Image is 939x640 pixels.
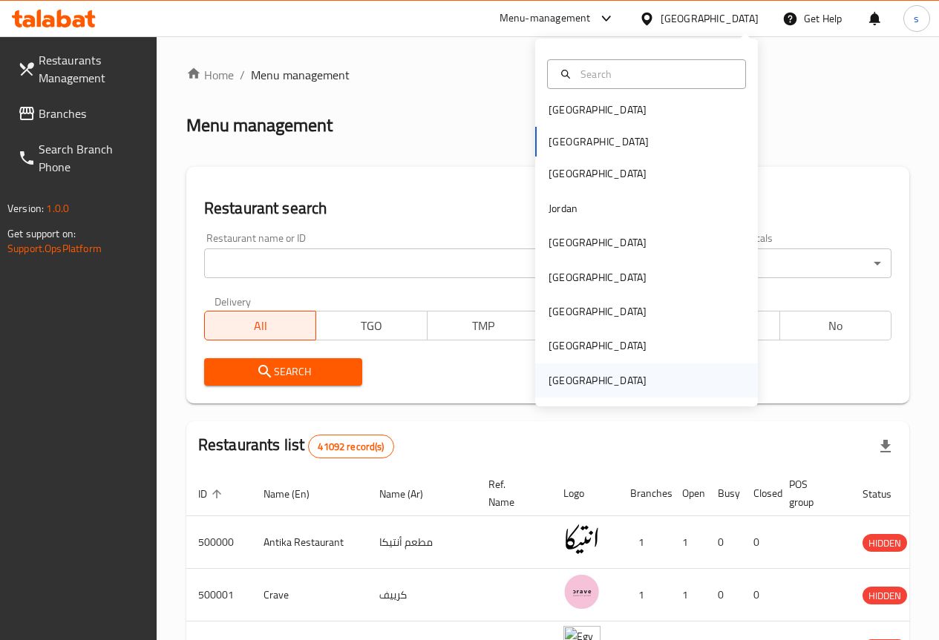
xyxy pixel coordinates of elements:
span: Menu management [251,66,350,84]
a: Support.OpsPlatform [7,239,102,258]
span: Status [863,485,911,503]
div: Menu-management [500,10,591,27]
td: 1 [670,569,706,621]
th: Logo [552,471,618,516]
input: Search [575,66,736,82]
span: All [211,315,310,337]
span: Restaurants Management [39,51,145,87]
div: All [733,248,891,278]
span: TMP [433,315,533,337]
a: Home [186,66,234,84]
input: Search for restaurant name or ID.. [204,248,539,278]
div: [GEOGRAPHIC_DATA] [549,234,647,251]
img: Crave [563,573,601,610]
div: [GEOGRAPHIC_DATA] [549,269,647,286]
td: 0 [742,569,777,621]
div: Export file [868,429,903,464]
span: Version: [7,199,44,218]
button: TGO [315,311,428,340]
div: [GEOGRAPHIC_DATA] [661,10,759,27]
a: Restaurants Management [6,42,157,96]
li: / [240,66,245,84]
span: No [786,315,886,337]
td: 1 [618,516,670,569]
span: Name (Ar) [379,485,442,503]
h2: Menu management [186,113,333,137]
th: Open [670,471,706,516]
span: HIDDEN [863,587,907,604]
td: 0 [706,569,742,621]
div: [GEOGRAPHIC_DATA] [549,372,647,389]
span: 41092 record(s) [309,440,393,454]
span: Name (En) [264,485,329,503]
img: Antika Restaurant [563,521,601,558]
label: Delivery [215,296,252,306]
h2: Restaurants list [198,434,394,458]
div: HIDDEN [863,534,907,552]
td: 0 [706,516,742,569]
th: Closed [742,471,777,516]
td: Antika Restaurant [252,516,367,569]
span: Search Branch Phone [39,140,145,176]
div: Jordan [549,200,578,217]
button: All [204,311,316,340]
div: HIDDEN [863,587,907,604]
button: TMP [427,311,539,340]
span: ID [198,485,226,503]
button: Search [204,358,363,386]
td: 500001 [186,569,252,621]
nav: breadcrumb [186,66,909,84]
td: مطعم أنتيكا [367,516,477,569]
span: Get support on: [7,224,76,243]
span: HIDDEN [863,535,907,552]
th: Busy [706,471,742,516]
td: 500000 [186,516,252,569]
div: [GEOGRAPHIC_DATA] [549,337,647,354]
span: Branches [39,105,145,122]
span: Search [216,363,351,381]
span: TGO [322,315,422,337]
th: Branches [618,471,670,516]
td: 1 [670,516,706,569]
td: 0 [742,516,777,569]
button: No [779,311,891,340]
span: Ref. Name [488,475,534,511]
td: 1 [618,569,670,621]
a: Branches [6,96,157,131]
div: [GEOGRAPHIC_DATA] [549,102,647,118]
span: 1.0.0 [46,199,69,218]
div: [GEOGRAPHIC_DATA] [549,303,647,320]
td: كرييف [367,569,477,621]
div: [GEOGRAPHIC_DATA] [549,165,647,182]
span: s [914,10,919,27]
td: Crave [252,569,367,621]
a: Search Branch Phone [6,131,157,185]
h2: Restaurant search [204,197,891,220]
div: Total records count [308,435,393,458]
span: POS group [789,475,833,511]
